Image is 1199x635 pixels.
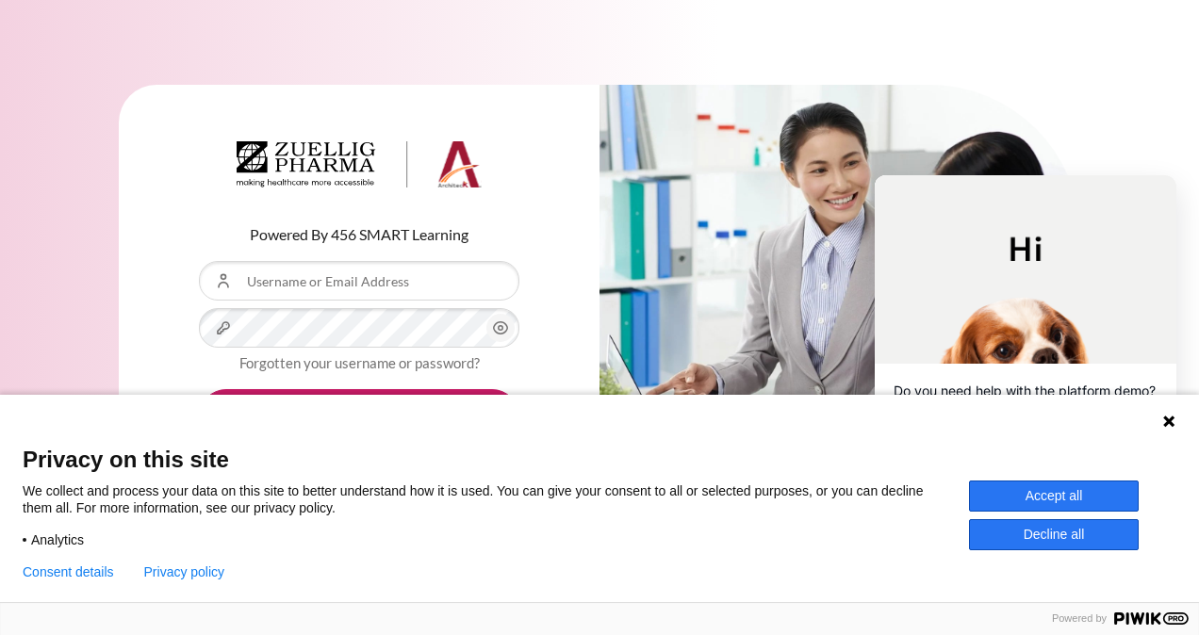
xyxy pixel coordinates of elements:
button: Consent details [23,564,114,579]
span: Analytics [31,531,84,548]
p: We collect and process your data on this site to better understand how it is used. You can give y... [23,482,969,516]
input: Username or Email Address [199,261,519,301]
span: Powered by [1044,612,1114,625]
span: Privacy on this site [23,446,1176,473]
a: Privacy policy [144,564,225,579]
button: Accept all [969,480,1139,512]
button: Decline all [969,519,1139,550]
a: Architeck [237,141,482,196]
a: Forgotten your username or password? [239,354,480,371]
p: Powered By 456 SMART Learning [199,223,519,246]
img: Architeck [237,141,482,188]
button: Log in [199,389,519,444]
